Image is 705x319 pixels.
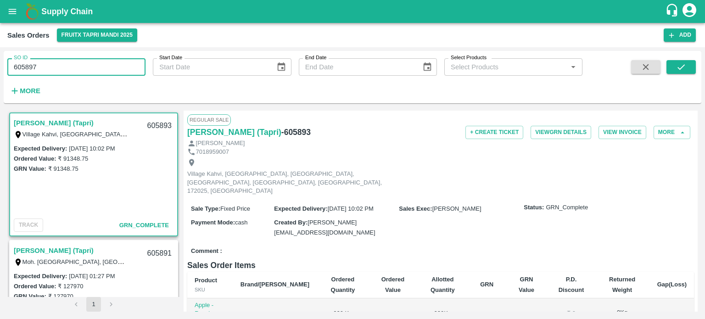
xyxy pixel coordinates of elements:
label: Ordered Value: [14,283,56,290]
p: Apple - Royal [195,301,226,318]
div: 605891 [142,243,177,264]
b: GRN [480,281,493,288]
div: SKU [195,285,226,294]
label: ₹ 91348.75 [48,165,78,172]
label: Select Products [451,54,487,62]
label: Village Kahvi, [GEOGRAPHIC_DATA], [GEOGRAPHIC_DATA], [GEOGRAPHIC_DATA], [GEOGRAPHIC_DATA], [GEOGR... [22,130,473,138]
input: Enter SO ID [7,58,145,76]
label: Ordered Value: [14,155,56,162]
span: [PERSON_NAME] [432,205,481,212]
h6: - 605893 [281,126,311,139]
b: Product [195,277,217,284]
input: Select Products [447,61,565,73]
label: ₹ 127970 [48,293,73,300]
label: [DATE] 01:27 PM [69,273,115,280]
label: ₹ 91348.75 [58,155,88,162]
label: Moh. [GEOGRAPHIC_DATA], [GEOGRAPHIC_DATA], [GEOGRAPHIC_DATA] , [GEOGRAPHIC_DATA] , [GEOGRAPHIC_DA... [22,258,519,265]
b: Supply Chain [41,7,93,16]
button: open drawer [2,1,23,22]
input: End Date [299,58,415,76]
button: + Create Ticket [465,126,523,139]
label: [DATE] 10:02 PM [69,145,115,152]
span: [DATE] 10:02 PM [328,205,374,212]
a: Supply Chain [41,5,665,18]
a: [PERSON_NAME] (Tapri) [14,245,94,257]
span: GRN_Complete [119,222,169,229]
span: Fixed Price [220,205,250,212]
label: GRN Value: [14,165,46,172]
button: Open [567,61,579,73]
label: Expected Delivery : [14,273,67,280]
b: GRN Value [519,276,534,293]
img: logo [23,2,41,21]
p: [PERSON_NAME] [196,139,245,148]
span: Regular Sale [187,114,231,125]
input: Start Date [153,58,269,76]
button: View Invoice [599,126,646,139]
label: Status: [524,203,544,212]
button: page 1 [86,297,101,312]
span: GRN_Complete [546,203,588,212]
button: ViewGRN Details [531,126,591,139]
label: Expected Delivery : [14,145,67,152]
b: Allotted Quantity [431,276,455,293]
b: Gap(Loss) [657,281,687,288]
label: Comment : [191,247,222,256]
div: account of current user [681,2,698,21]
nav: pagination navigation [67,297,120,312]
button: Choose date [273,58,290,76]
span: [PERSON_NAME][EMAIL_ADDRESS][DOMAIN_NAME] [274,219,375,236]
button: More [7,83,43,99]
a: [PERSON_NAME] (Tapri) [187,126,281,139]
button: Add [664,28,696,42]
b: P.D. Discount [559,276,584,293]
label: Sales Exec : [399,205,432,212]
label: GRN Value: [14,293,46,300]
b: Brand/[PERSON_NAME] [241,281,309,288]
button: Select DC [57,28,137,42]
div: Sales Orders [7,29,50,41]
b: Ordered Quantity [331,276,355,293]
b: Ordered Value [381,276,405,293]
div: ₹ 0 [555,309,587,318]
b: Returned Weight [609,276,635,293]
a: [PERSON_NAME] (Tapri) [14,117,94,129]
label: Start Date [159,54,182,62]
label: SO ID [14,54,28,62]
button: More [654,126,690,139]
span: cash [235,219,247,226]
label: Sale Type : [191,205,220,212]
label: ₹ 127970 [58,283,83,290]
label: Payment Mode : [191,219,235,226]
label: End Date [305,54,326,62]
div: 605893 [142,115,177,137]
div: customer-support [665,3,681,20]
label: Created By : [274,219,308,226]
button: Choose date [419,58,436,76]
h6: Sales Order Items [187,259,694,272]
strong: More [20,87,40,95]
p: 7018959007 [196,148,229,157]
label: Expected Delivery : [274,205,327,212]
p: Village Kahvi, [GEOGRAPHIC_DATA], [GEOGRAPHIC_DATA], [GEOGRAPHIC_DATA], [GEOGRAPHIC_DATA], [GEOGR... [187,170,394,196]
